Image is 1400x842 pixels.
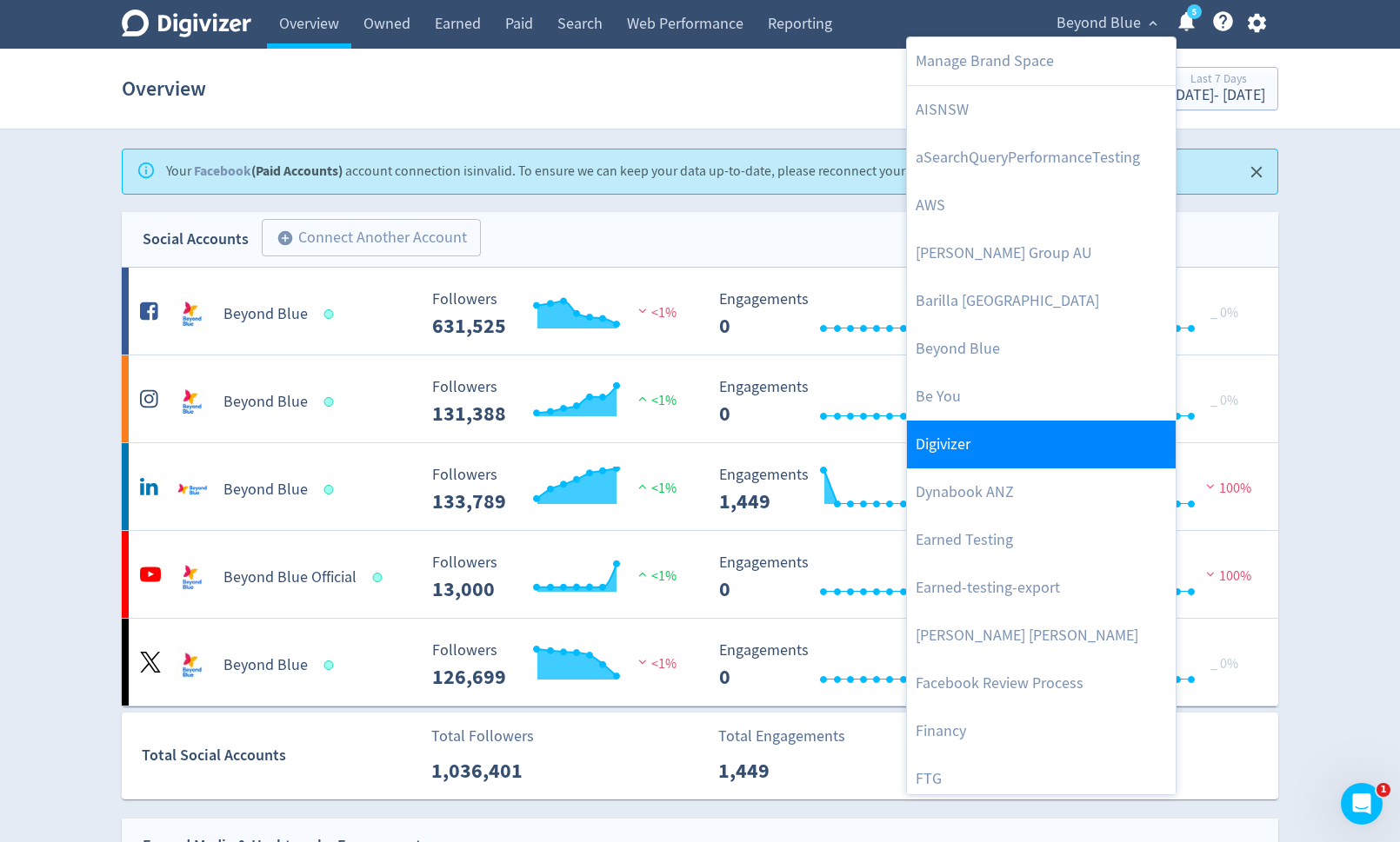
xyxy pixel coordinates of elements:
[907,707,1176,755] a: Financy
[907,277,1176,325] a: Barilla [GEOGRAPHIC_DATA]
[907,182,1176,229] a: AWS
[907,660,1176,707] a: Facebook Review Process
[907,612,1176,660] a: [PERSON_NAME] [PERSON_NAME]
[907,468,1176,516] a: Dynabook ANZ
[907,325,1176,373] a: Beyond Blue
[907,421,1176,468] a: Digivizer
[907,86,1176,134] a: AISNSW
[907,373,1176,421] a: Be You
[1341,783,1383,825] iframe: Intercom live chat
[907,229,1176,277] a: [PERSON_NAME] Group AU
[1377,783,1390,797] span: 1
[907,37,1176,85] a: Manage Brand Space
[907,134,1176,182] a: aSearchQueryPerformanceTesting
[907,564,1176,612] a: Earned-testing-export
[907,516,1176,564] a: Earned Testing
[907,755,1176,803] a: FTG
